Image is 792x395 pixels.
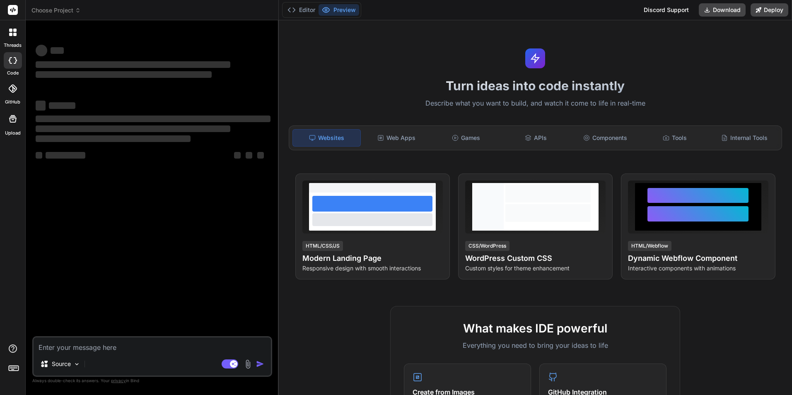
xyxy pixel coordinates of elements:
[302,241,343,251] div: HTML/CSS/JS
[284,4,319,16] button: Editor
[571,129,639,147] div: Components
[302,264,443,272] p: Responsive design with smooth interactions
[46,152,85,159] span: ‌
[465,264,606,272] p: Custom styles for theme enhancement
[5,130,21,137] label: Upload
[628,241,671,251] div: HTML/Webflow
[36,71,212,78] span: ‌
[36,152,42,159] span: ‌
[404,320,666,337] h2: What makes IDE powerful
[465,253,606,264] h4: WordPress Custom CSS
[36,101,46,111] span: ‌
[5,99,20,106] label: GitHub
[36,135,191,142] span: ‌
[404,340,666,350] p: Everything you need to bring your ideas to life
[432,129,500,147] div: Games
[49,102,75,109] span: ‌
[36,125,230,132] span: ‌
[628,253,768,264] h4: Dynamic Webflow Component
[292,129,361,147] div: Websites
[4,42,22,49] label: threads
[257,152,264,159] span: ‌
[246,152,252,159] span: ‌
[36,116,270,122] span: ‌
[51,47,64,54] span: ‌
[111,378,126,383] span: privacy
[243,359,253,369] img: attachment
[36,61,230,68] span: ‌
[7,70,19,77] label: code
[751,3,788,17] button: Deploy
[234,152,241,159] span: ‌
[639,3,694,17] div: Discord Support
[52,360,71,368] p: Source
[362,129,430,147] div: Web Apps
[641,129,709,147] div: Tools
[32,377,272,385] p: Always double-check its answers. Your in Bind
[302,253,443,264] h4: Modern Landing Page
[699,3,746,17] button: Download
[256,360,264,368] img: icon
[31,6,81,14] span: Choose Project
[73,361,80,368] img: Pick Models
[628,264,768,272] p: Interactive components with animations
[284,78,787,93] h1: Turn ideas into code instantly
[465,241,509,251] div: CSS/WordPress
[319,4,359,16] button: Preview
[710,129,778,147] div: Internal Tools
[502,129,570,147] div: APIs
[284,98,787,109] p: Describe what you want to build, and watch it come to life in real-time
[36,45,47,56] span: ‌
